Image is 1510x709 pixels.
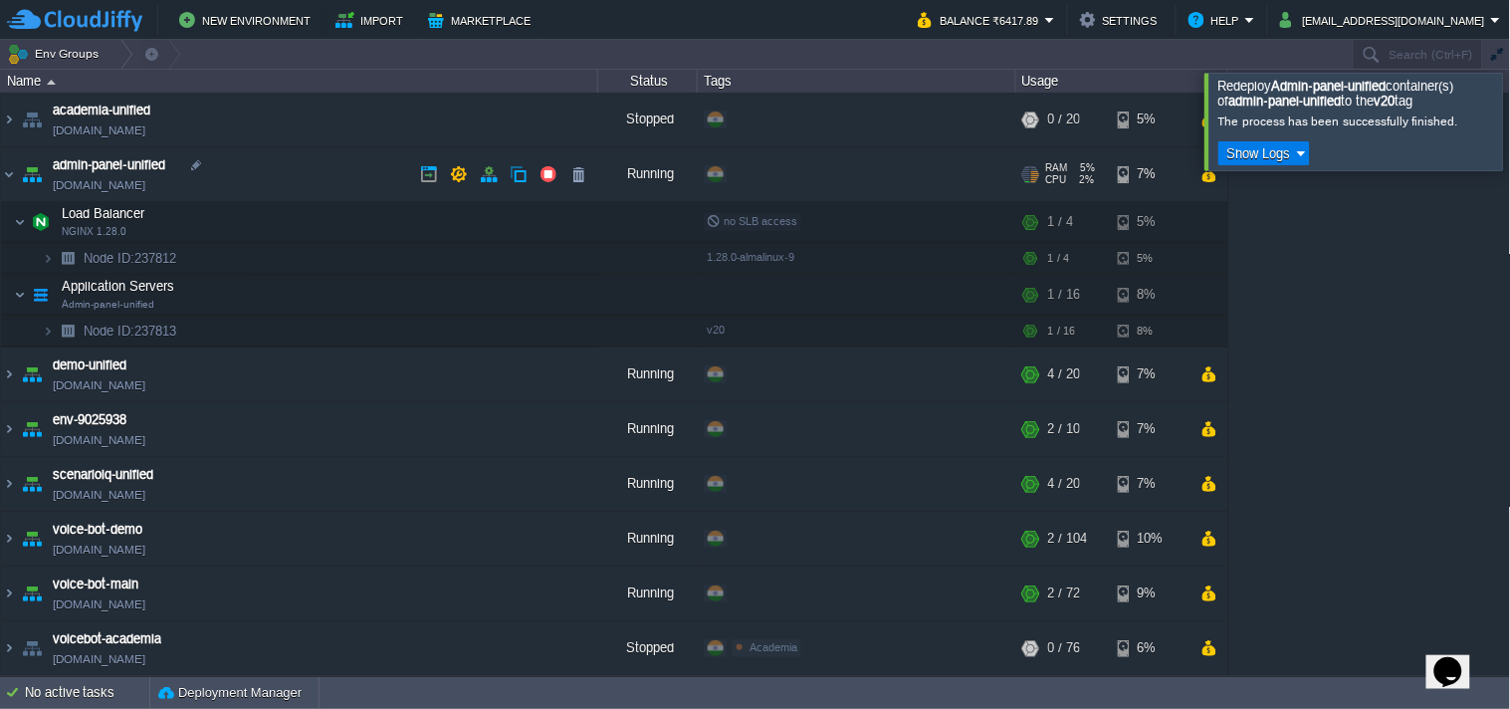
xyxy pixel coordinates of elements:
span: v20 [707,324,725,336]
div: Running [598,567,698,620]
a: voicebot-academia [53,629,161,649]
span: Load Balancer [60,205,147,222]
div: Running [598,402,698,456]
img: AMDAwAAAACH5BAEAAAAALAAAAAABAAEAAAICRAEAOw== [14,275,26,315]
a: [DOMAIN_NAME] [53,540,145,560]
a: Node ID:237813 [82,323,179,340]
button: Env Groups [7,40,106,68]
b: Admin-panel-unified [1272,79,1387,94]
div: 8% [1118,316,1183,347]
img: AMDAwAAAACH5BAEAAAAALAAAAAABAAEAAAICRAEAOw== [47,80,56,85]
iframe: chat widget [1426,629,1490,689]
div: 5% [1118,93,1183,146]
div: Running [598,147,698,201]
img: AMDAwAAAACH5BAEAAAAALAAAAAABAAEAAAICRAEAOw== [1,147,17,201]
img: AMDAwAAAACH5BAEAAAAALAAAAAABAAEAAAICRAEAOw== [42,243,54,274]
a: Node ID:237812 [82,250,179,267]
a: voice-bot-main [53,575,138,594]
span: Application Servers [60,278,177,295]
button: [EMAIL_ADDRESS][DOMAIN_NAME] [1280,8,1491,32]
div: 2 / 72 [1048,567,1080,620]
img: AMDAwAAAACH5BAEAAAAALAAAAAABAAEAAAICRAEAOw== [18,567,46,620]
img: AMDAwAAAACH5BAEAAAAALAAAAAABAAEAAAICRAEAOw== [1,93,17,146]
button: New Environment [179,8,317,32]
img: AMDAwAAAACH5BAEAAAAALAAAAAABAAEAAAICRAEAOw== [18,512,46,566]
div: 6% [1118,621,1183,675]
a: Application ServersAdmin-panel-unified [60,279,177,294]
div: Running [598,348,698,401]
img: AMDAwAAAACH5BAEAAAAALAAAAAABAAEAAAICRAEAOw== [18,93,46,146]
span: RAM [1046,162,1068,174]
a: [DOMAIN_NAME] [53,375,145,395]
img: AMDAwAAAACH5BAEAAAAALAAAAAABAAEAAAICRAEAOw== [1,567,17,620]
button: Show Logs [1221,144,1297,162]
a: [DOMAIN_NAME] [53,649,145,669]
a: [DOMAIN_NAME] [53,175,145,195]
div: 4 / 20 [1048,348,1080,401]
div: 1 / 16 [1048,316,1075,347]
a: [DOMAIN_NAME] [53,485,145,505]
div: 1 / 16 [1048,275,1080,315]
div: 7% [1118,457,1183,511]
div: 7% [1118,348,1183,401]
a: [DOMAIN_NAME] [53,594,145,614]
div: Stopped [598,621,698,675]
span: 1.28.0-almalinux-9 [707,251,794,263]
div: 1 / 4 [1048,202,1073,242]
img: AMDAwAAAACH5BAEAAAAALAAAAAABAAEAAAICRAEAOw== [1,457,17,511]
button: Help [1188,8,1245,32]
span: voice-bot-demo [53,520,142,540]
div: Status [599,70,697,93]
a: Load BalancerNGINX 1.28.0 [60,206,147,221]
span: 237813 [82,323,179,340]
span: Node ID: [84,324,134,339]
button: Marketplace [428,8,537,32]
img: AMDAwAAAACH5BAEAAAAALAAAAAABAAEAAAICRAEAOw== [18,402,46,456]
div: 7% [1118,402,1183,456]
span: NGINX 1.28.0 [62,226,126,238]
img: AMDAwAAAACH5BAEAAAAALAAAAAABAAEAAAICRAEAOw== [42,316,54,347]
div: Usage [1017,70,1227,93]
button: Deployment Manager [158,683,302,703]
div: Stopped [598,93,698,146]
img: CloudJiffy [7,8,142,33]
div: 2 / 10 [1048,402,1080,456]
span: Admin-panel-unified [62,299,154,311]
button: Import [335,8,410,32]
img: AMDAwAAAACH5BAEAAAAALAAAAAABAAEAAAICRAEAOw== [1,512,17,566]
div: Tags [699,70,1015,93]
a: scenarioiq-unified [53,465,153,485]
span: CPU [1046,174,1067,186]
div: 2 / 104 [1048,512,1087,566]
div: 8% [1118,275,1183,315]
img: AMDAwAAAACH5BAEAAAAALAAAAAABAAEAAAICRAEAOw== [1,348,17,401]
div: 4 / 20 [1048,457,1080,511]
span: 237812 [82,250,179,267]
a: academia-unified [53,101,150,120]
img: AMDAwAAAACH5BAEAAAAALAAAAAABAAEAAAICRAEAOw== [1,402,17,456]
img: AMDAwAAAACH5BAEAAAAALAAAAAABAAEAAAICRAEAOw== [14,202,26,242]
div: 5% [1118,243,1183,274]
img: AMDAwAAAACH5BAEAAAAALAAAAAABAAEAAAICRAEAOw== [18,621,46,675]
a: [DOMAIN_NAME] [53,120,145,140]
button: Settings [1080,8,1164,32]
div: Running [598,457,698,511]
div: Name [2,70,597,93]
img: AMDAwAAAACH5BAEAAAAALAAAAAABAAEAAAICRAEAOw== [54,243,82,274]
div: 0 / 76 [1048,621,1080,675]
a: env-9025938 [53,410,126,430]
a: demo-unified [53,355,126,375]
span: 2% [1075,174,1095,186]
span: Academia [750,641,797,653]
span: Node ID: [84,251,134,266]
img: AMDAwAAAACH5BAEAAAAALAAAAAABAAEAAAICRAEAOw== [18,147,46,201]
div: 7% [1118,147,1183,201]
button: Balance ₹6417.89 [918,8,1045,32]
img: AMDAwAAAACH5BAEAAAAALAAAAAABAAEAAAICRAEAOw== [27,202,55,242]
a: admin-panel-unified [53,155,165,175]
